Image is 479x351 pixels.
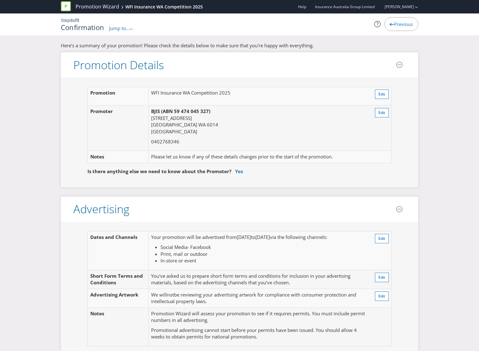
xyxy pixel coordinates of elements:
span: BJIS [151,108,160,114]
span: WA [198,121,206,128]
a: [PERSON_NAME] [378,4,414,9]
td: Advertising Artwork [88,289,149,307]
button: Edit [375,234,389,243]
span: (ABN 59 474 045 327) [161,108,210,114]
span: Step [61,17,70,23]
span: Print, mail or outdoor [161,251,208,257]
td: Promotion [88,87,149,106]
span: 8 [70,17,73,23]
span: - Facebook [187,244,211,250]
button: Edit [375,108,389,117]
span: You've asked us to prepare short form terms and conditions for inclusion in your advertising mate... [151,273,350,286]
span: Edit [378,275,385,280]
a: Yes [235,168,243,174]
button: Edit [375,90,389,99]
p: Promotion Wizard will assess your promotion to see if it requires permits. You must include permi... [151,310,366,324]
span: In-store or event [161,257,196,264]
h1: Confirmation [61,23,104,31]
button: Edit [375,292,389,301]
p: Here's a summary of your promotion! Please check the details below to make sure that you're happy... [61,42,418,49]
td: Please let us know if any of these details changes prior to the start of the promotion. [148,151,365,163]
h3: Advertising [73,203,129,215]
span: to [251,234,255,240]
span: 6014 [207,121,218,128]
td: Short Form Terms and Conditions [88,270,149,289]
span: Edit [378,91,385,97]
span: [DATE] [237,234,251,240]
td: WFI Insurance WA Competition 2025 [148,87,365,106]
span: of [73,17,77,23]
span: via the following channels: [270,234,327,240]
span: not [167,292,174,298]
td: Dates and Channels [88,231,149,270]
span: [DATE] [255,234,270,240]
span: Edit [378,236,385,241]
span: Social Media [161,244,187,250]
span: Your promotion will be advertised from [151,234,237,240]
h3: Promotion Details [73,59,164,71]
span: Edit [378,293,385,299]
a: Promotion Wizard [76,3,119,10]
span: Insurance Australia Group Limited [315,4,375,9]
a: Help [298,4,306,9]
span: Promoter [90,108,113,114]
span: be reviewing your advertising artwork for compliance with consumer protection and intellectual pr... [151,292,356,304]
iframe: Intercom live chat [451,323,466,338]
p: Promotional advertising cannot start before your permits have been issued. You should allow 4 wee... [151,327,366,340]
td: Notes [88,307,149,346]
button: Edit [375,273,389,282]
span: [GEOGRAPHIC_DATA] [151,128,197,135]
p: 0402768346 [151,138,363,145]
span: Is there anything else we need to know about the Promoter? [87,168,231,174]
span: 8 [77,17,79,23]
span: Edit [378,110,385,115]
span: Jump to... [109,25,130,31]
div: WFI Insurance WA Competition 2025 [125,4,203,10]
span: Previous [394,21,413,27]
td: Notes [88,151,149,163]
span: [STREET_ADDRESS] [151,115,192,121]
span: We will [151,292,167,298]
span: [GEOGRAPHIC_DATA] [151,121,197,128]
